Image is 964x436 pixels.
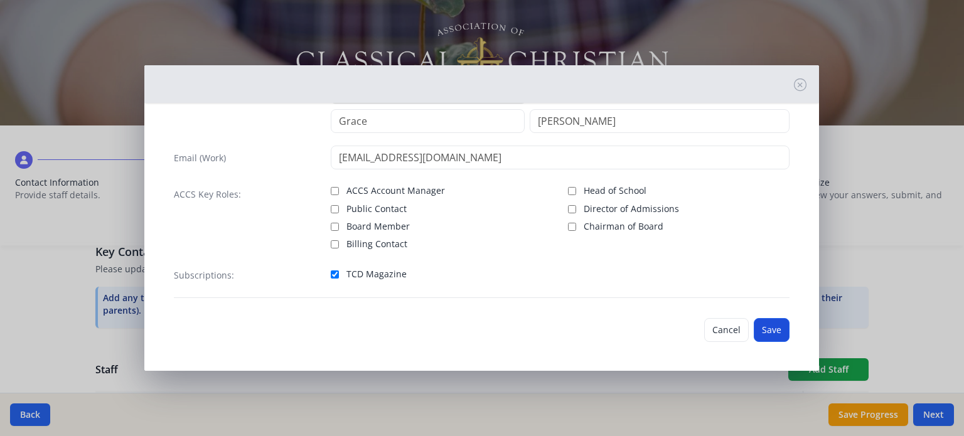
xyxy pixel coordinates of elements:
[568,187,576,195] input: Head of School
[584,203,679,215] span: Director of Admissions
[568,205,576,213] input: Director of Admissions
[584,220,663,233] span: Chairman of Board
[174,188,241,201] label: ACCS Key Roles:
[568,223,576,231] input: Chairman of Board
[331,146,790,169] input: contact@site.com
[174,152,226,164] label: Email (Work)
[346,220,410,233] span: Board Member
[346,184,445,197] span: ACCS Account Manager
[530,109,790,133] input: Last Name
[174,269,234,282] label: Subscriptions:
[346,238,407,250] span: Billing Contact
[346,203,407,215] span: Public Contact
[331,187,339,195] input: ACCS Account Manager
[584,184,646,197] span: Head of School
[754,318,790,342] button: Save
[331,205,339,213] input: Public Contact
[331,240,339,248] input: Billing Contact
[704,318,749,342] button: Cancel
[346,268,407,280] span: TCD Magazine
[331,109,525,133] input: First Name
[331,223,339,231] input: Board Member
[331,270,339,279] input: TCD Magazine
